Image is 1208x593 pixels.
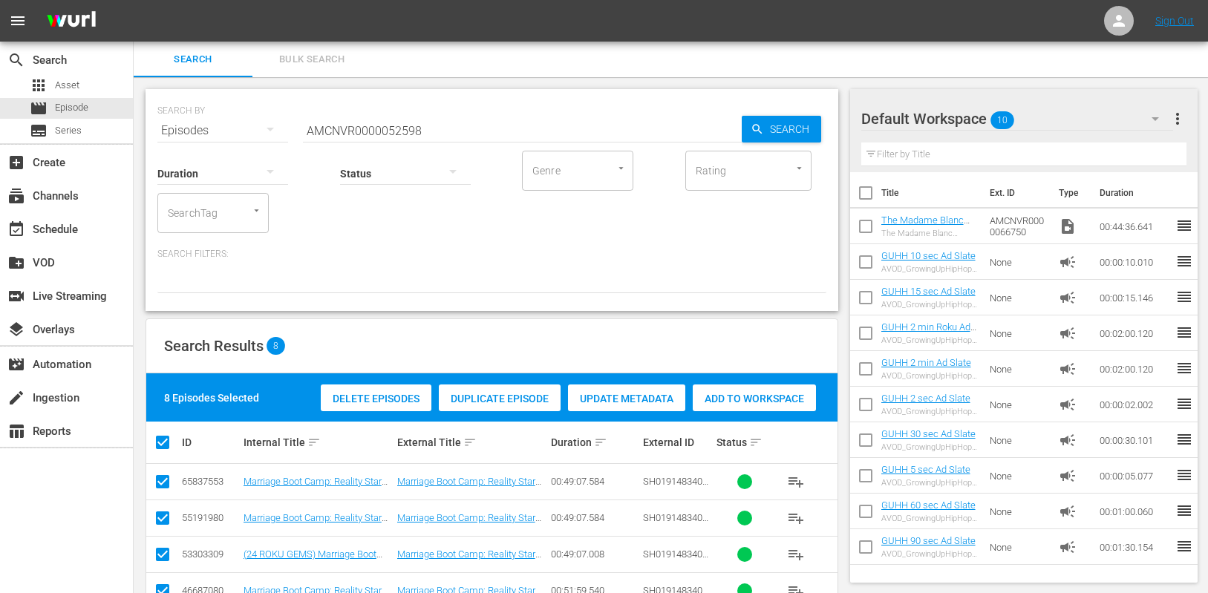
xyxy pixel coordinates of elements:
div: AVOD_GrowingUpHipHopWeTV_WillBeRightBack _2Min_RB24_S01398805001 [881,371,978,381]
td: 00:00:30.101 [1094,422,1175,458]
span: more_vert [1169,110,1186,128]
a: Marriage Boot Camp: Reality Stars 410: The Broken Heart [244,512,388,534]
th: Type [1050,172,1091,214]
button: Duplicate Episode [439,384,561,411]
span: Duplicate Episode [439,393,561,404]
a: GUHH 30 sec Ad Slate [881,428,976,439]
span: sort [594,436,607,449]
span: Reports [7,422,25,440]
span: Schedule [7,220,25,238]
td: AMCNVR0000066750 [984,209,1053,244]
div: AVOD_GrowingUpHipHopWeTV_WillBeRightBack _60sec_RB24_S01398805003 [881,514,978,523]
a: GUHH 90 sec Ad Slate [881,535,976,546]
button: playlist_add [778,500,814,536]
span: Ad [1059,324,1077,342]
span: SH019148340000 [643,476,708,498]
span: 8 [267,337,285,355]
button: Open [792,161,806,175]
button: playlist_add [778,537,814,572]
span: reorder [1175,359,1193,377]
div: AVOD_GrowingUpHipHopWeTV_WillBeRightBack _10sec_RB24_S01398805006 [881,264,978,274]
span: Ingestion [7,389,25,407]
div: 53303309 [182,548,239,560]
span: Create [7,154,25,171]
div: The Madame Blanc Mysteries 103: Episode 3 [881,229,978,238]
td: None [984,244,1053,280]
td: 00:00:05.077 [1094,458,1175,494]
div: Duration [551,433,639,451]
span: Asset [30,76,48,94]
div: Default Workspace [861,98,1174,140]
div: 00:49:07.584 [551,512,639,523]
div: 00:49:07.584 [551,476,639,487]
div: 55191980 [182,512,239,523]
span: Ad [1059,360,1077,378]
a: GUHH 60 sec Ad Slate [881,499,976,511]
div: ID [182,436,239,448]
a: GUHH 2 sec Ad Slate [881,393,970,404]
a: GUHH 2 min Ad Slate [881,357,971,368]
td: None [984,315,1053,351]
span: sort [463,436,477,449]
a: Marriage Boot Camp: Reality Stars 410: The Broken Heart [244,476,388,498]
button: playlist_add [778,464,814,499]
a: Marriage Boot Camp: Reality Stars 410: The Broken Heart [397,548,541,571]
span: Ad [1059,253,1077,271]
td: 00:01:30.154 [1094,529,1175,565]
td: 00:00:02.002 [1094,387,1175,422]
span: menu [9,12,27,30]
span: sort [749,436,763,449]
span: Ad [1059,502,1077,520]
span: playlist_add [787,473,805,491]
div: External Title [397,433,546,451]
span: Series [30,122,48,140]
p: Search Filters: [157,248,826,261]
div: Status [716,433,774,451]
td: None [984,529,1053,565]
span: Bulk Search [261,51,362,68]
span: Search [764,116,821,142]
td: None [984,387,1053,422]
div: 00:49:07.008 [551,548,639,560]
div: AVOD_GrowingUpHipHopWeTV_WillBeRightBack _5sec_RB24_S01398805007 [881,478,978,488]
span: Ad [1059,538,1077,556]
td: 00:44:36.641 [1094,209,1175,244]
span: reorder [1175,430,1193,448]
td: 00:02:00.120 [1094,351,1175,387]
a: Marriage Boot Camp: Reality Stars 410: The Broken Heart [397,512,541,534]
span: Search [7,51,25,69]
span: Add to Workspace [693,393,816,404]
span: Update Metadata [568,393,685,404]
div: 65837553 [182,476,239,487]
span: Delete Episodes [321,393,431,404]
span: Ad [1059,467,1077,485]
button: Delete Episodes [321,384,431,411]
button: Search [742,116,821,142]
span: Series [55,123,82,138]
span: SH019148340000 [643,512,708,534]
a: Marriage Boot Camp: Reality Stars 410: The Broken Heart [397,476,541,498]
td: None [984,458,1053,494]
a: The Madame Blanc Mysteries 103: Episode 3 [881,214,970,248]
span: Ad [1059,396,1077,413]
div: Internal Title [244,433,393,451]
a: GUHH 15 sec Ad Slate [881,286,976,297]
span: reorder [1175,288,1193,306]
span: VOD [7,254,25,272]
span: 10 [990,105,1014,136]
th: Title [881,172,982,214]
button: more_vert [1169,101,1186,137]
span: Overlays [7,321,25,338]
span: Asset [55,78,79,93]
span: reorder [1175,502,1193,520]
button: Update Metadata [568,384,685,411]
span: Episode [55,100,88,115]
span: Ad [1059,289,1077,307]
td: None [984,351,1053,387]
span: reorder [1175,217,1193,235]
span: SH019148340000 [643,548,708,571]
span: Search [143,51,244,68]
span: Ad [1059,431,1077,449]
td: None [984,280,1053,315]
td: 00:00:10.010 [1094,244,1175,280]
